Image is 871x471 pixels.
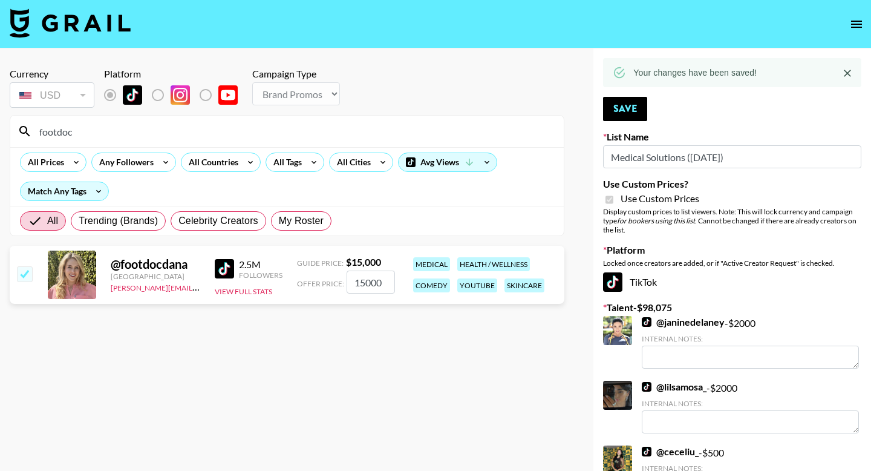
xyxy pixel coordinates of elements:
button: open drawer [844,12,869,36]
div: 2.5M [239,259,282,271]
span: Guide Price: [297,259,344,268]
label: Use Custom Prices? [603,178,861,190]
div: Locked once creators are added, or if "Active Creator Request" is checked. [603,259,861,268]
div: youtube [457,278,497,292]
div: @ footdocdana [111,257,200,272]
em: for bookers using this list [617,216,695,225]
div: health / wellness [457,257,530,271]
img: Grail Talent [10,8,131,38]
strong: $ 15,000 [346,256,381,268]
button: Save [603,97,647,121]
div: Avg Views [399,153,497,171]
div: - $ 2000 [642,316,859,369]
div: Internal Notes: [642,399,859,408]
span: Offer Price: [297,279,344,288]
img: Instagram [171,85,190,105]
img: TikTok [642,447,651,456]
div: [GEOGRAPHIC_DATA] [111,272,200,281]
a: @lilsamosa_ [642,381,706,393]
div: Any Followers [92,153,156,171]
label: Talent - $ 98,075 [603,301,861,314]
div: medical [413,257,450,271]
div: All Prices [21,153,67,171]
input: Search by User Name [32,122,556,141]
div: USD [12,85,92,106]
img: TikTok [603,272,622,292]
div: Platform [104,68,247,80]
div: All Tags [266,153,304,171]
a: @ceceliu_ [642,446,699,458]
span: My Roster [279,214,324,228]
img: TikTok [215,259,234,278]
span: Trending (Brands) [79,214,158,228]
div: comedy [413,278,450,292]
button: View Full Stats [215,287,272,296]
div: Currency is locked to USD [10,80,94,110]
span: All [47,214,58,228]
div: Campaign Type [252,68,340,80]
div: Followers [239,271,282,280]
div: All Cities [330,153,373,171]
div: All Countries [181,153,241,171]
div: Internal Notes: [642,334,859,343]
div: List locked to TikTok. [104,82,247,108]
div: TikTok [603,272,861,292]
label: List Name [603,131,861,143]
a: @janinedelaney [642,316,725,328]
div: Display custom prices to list viewers. Note: This will lock currency and campaign type . Cannot b... [603,207,861,234]
img: YouTube [218,85,238,105]
span: Use Custom Prices [621,193,699,205]
span: Celebrity Creators [178,214,258,228]
button: Close [838,64,856,82]
div: Match Any Tags [21,182,108,200]
img: TikTok [123,85,142,105]
div: - $ 2000 [642,381,859,433]
img: TikTok [642,317,651,327]
label: Platform [603,244,861,256]
div: skincare [504,278,544,292]
a: [PERSON_NAME][EMAIL_ADDRESS][PERSON_NAME][DOMAIN_NAME] [111,281,347,292]
img: TikTok [642,382,651,392]
input: 15,000 [347,271,395,294]
div: Currency [10,68,94,80]
div: Your changes have been saved! [633,62,757,84]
